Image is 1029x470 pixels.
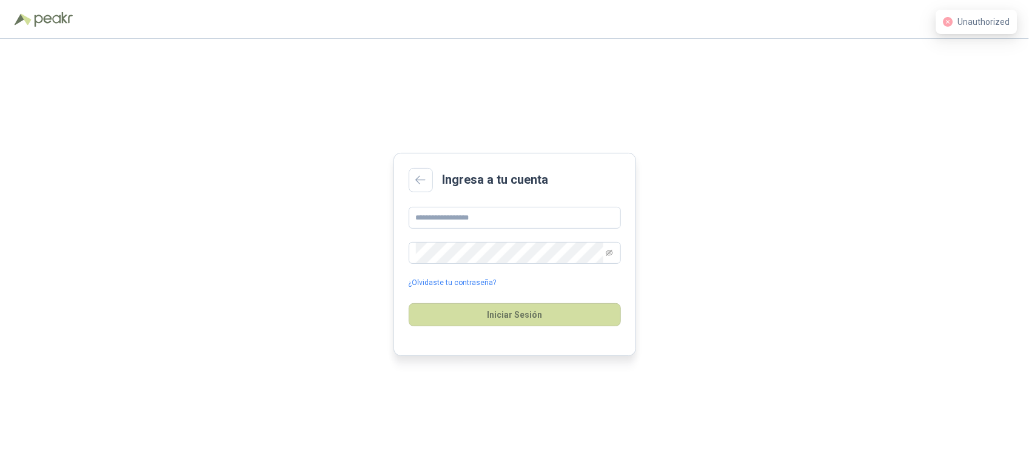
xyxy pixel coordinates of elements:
[957,17,1010,27] span: Unauthorized
[409,277,497,289] a: ¿Olvidaste tu contraseña?
[606,249,613,257] span: eye-invisible
[943,17,953,27] span: close-circle
[15,13,32,25] img: Logo
[409,303,621,326] button: Iniciar Sesión
[443,170,549,189] h2: Ingresa a tu cuenta
[34,12,73,27] img: Peakr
